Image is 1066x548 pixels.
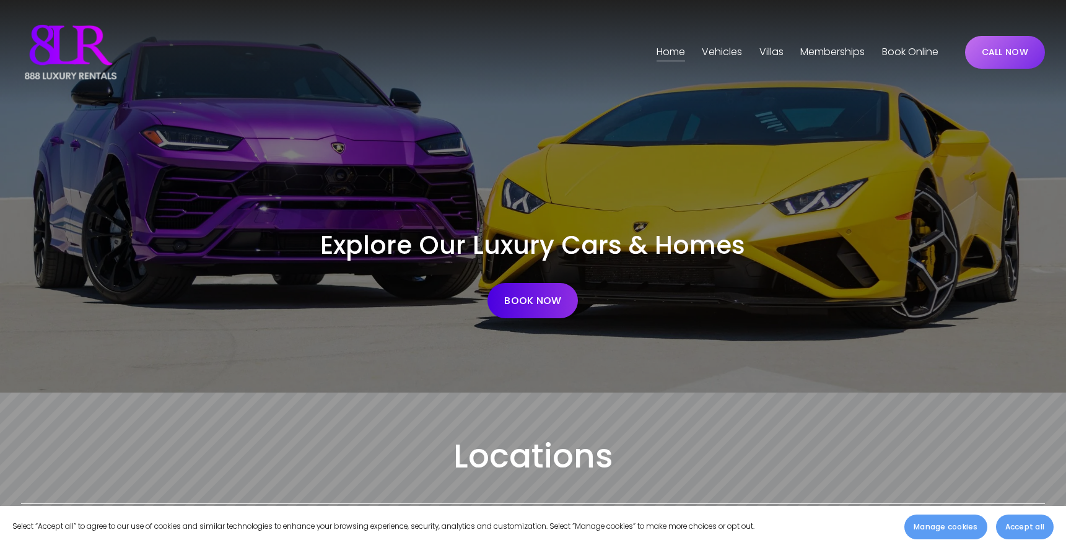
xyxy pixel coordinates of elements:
span: Vehicles [702,43,742,61]
img: Luxury Car &amp; Home Rentals For Every Occasion [21,21,120,83]
span: Villas [759,43,784,61]
span: Explore Our Luxury Cars & Homes [320,227,745,263]
a: Book Online [882,42,938,62]
a: folder dropdown [759,42,784,62]
button: Manage cookies [904,515,987,539]
h2: Locations [21,435,1044,477]
p: Select “Accept all” to agree to our use of cookies and similar technologies to enhance your brows... [12,520,754,533]
a: Memberships [800,42,865,62]
a: folder dropdown [702,42,742,62]
button: Accept all [996,515,1054,539]
span: Accept all [1005,521,1044,533]
a: CALL NOW [965,36,1045,69]
a: BOOK NOW [487,283,578,318]
span: Manage cookies [914,521,977,533]
a: Home [657,42,685,62]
